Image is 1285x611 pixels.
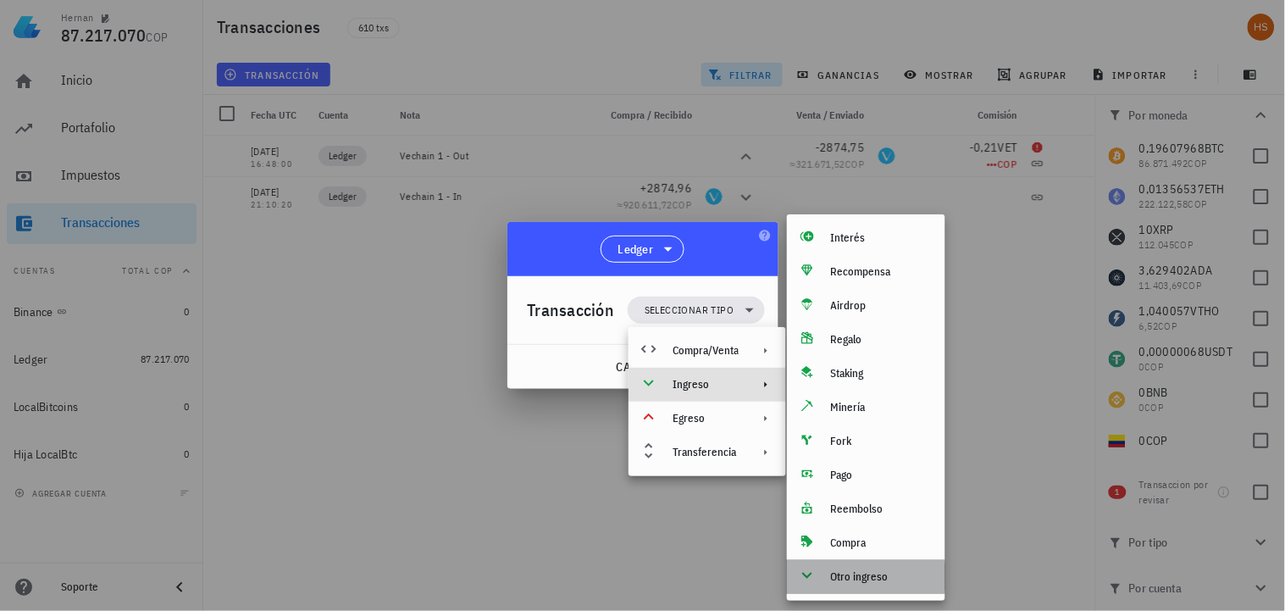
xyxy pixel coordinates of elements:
[629,368,786,402] div: Ingreso
[629,402,786,436] div: Egreso
[831,265,932,279] div: Recompensa
[831,570,932,584] div: Otro ingreso
[629,436,786,469] div: Transferencia
[831,536,932,550] div: Compra
[645,302,734,319] span: Seleccionar tipo
[831,469,932,482] div: Pago
[831,231,932,245] div: Interés
[831,333,932,347] div: Regalo
[831,503,932,516] div: Reembolso
[608,352,685,382] button: cancelar
[831,435,932,448] div: Fork
[831,367,932,380] div: Staking
[629,334,786,368] div: Compra/Venta
[673,378,739,392] div: Ingreso
[615,359,679,375] span: cancelar
[618,241,654,258] span: Ledger
[673,446,739,459] div: Transferencia
[673,412,739,425] div: Egreso
[673,344,739,358] div: Compra/Venta
[528,297,615,324] div: Transacción
[831,401,932,414] div: Minería
[831,299,932,313] div: Airdrop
